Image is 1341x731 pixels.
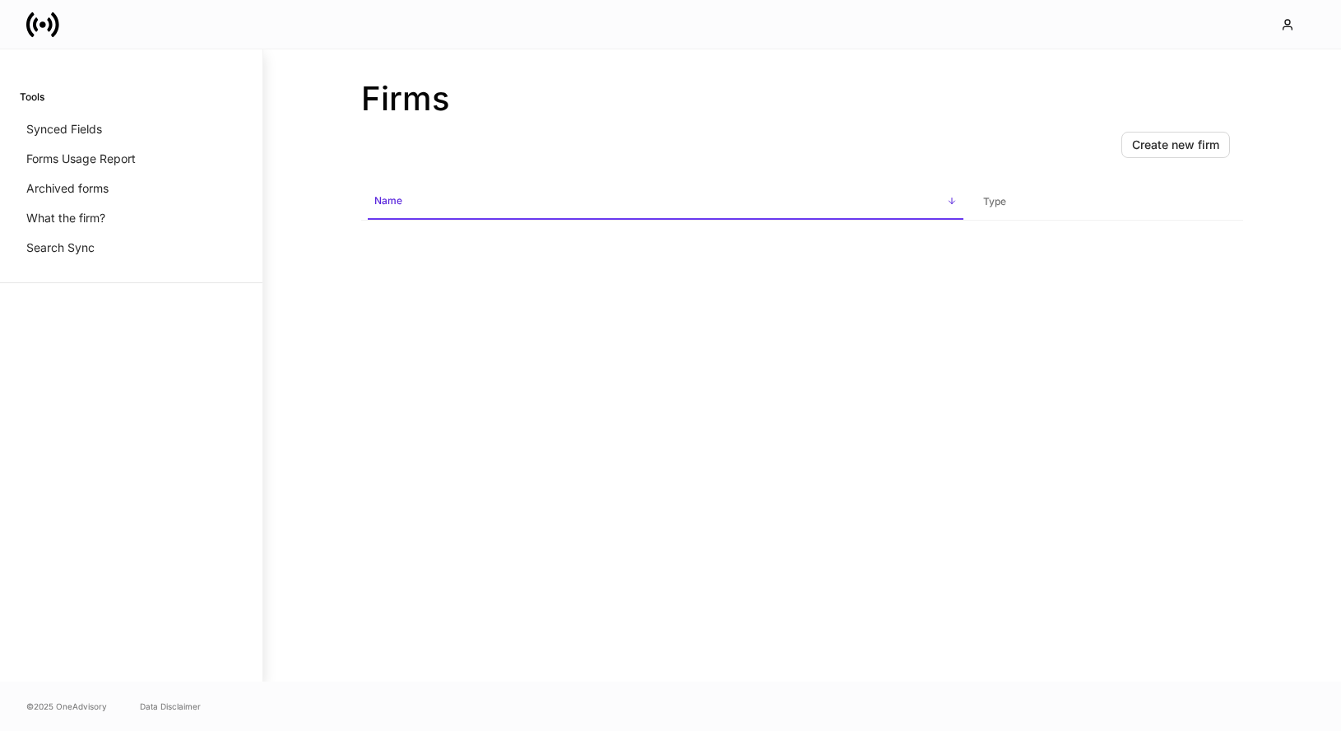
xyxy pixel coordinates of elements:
p: Synced Fields [26,121,102,137]
a: Archived forms [20,174,243,203]
h6: Tools [20,89,44,105]
a: Data Disclaimer [140,700,201,713]
span: © 2025 OneAdvisory [26,700,107,713]
h6: Name [374,193,402,208]
p: Search Sync [26,240,95,256]
button: Create new firm [1121,132,1230,158]
a: What the firm? [20,203,243,233]
a: Forms Usage Report [20,144,243,174]
p: Forms Usage Report [26,151,136,167]
span: Type [977,185,1237,219]
a: Search Sync [20,233,243,263]
p: Archived forms [26,180,109,197]
div: Create new firm [1132,139,1219,151]
span: Name [368,184,963,220]
h2: Firms [361,79,1243,119]
p: What the firm? [26,210,105,226]
a: Synced Fields [20,114,243,144]
h6: Type [983,193,1006,209]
